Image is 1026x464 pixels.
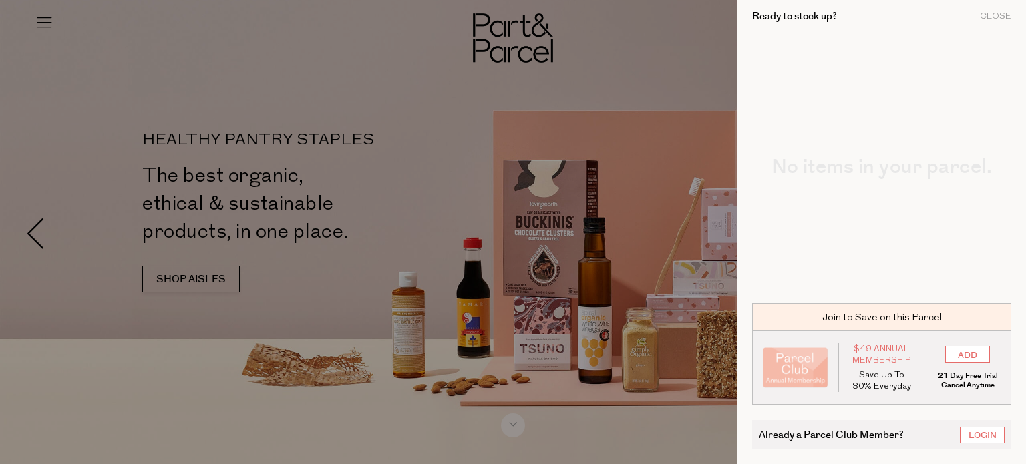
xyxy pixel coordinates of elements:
[945,346,990,363] input: ADD
[934,371,1001,390] p: 21 Day Free Trial Cancel Anytime
[752,11,837,21] h2: Ready to stock up?
[759,427,904,442] span: Already a Parcel Club Member?
[752,157,1011,177] h2: No items in your parcel.
[849,369,914,392] p: Save Up To 30% Everyday
[752,303,1011,331] div: Join to Save on this Parcel
[960,427,1005,443] a: Login
[849,343,914,366] span: $49 Annual Membership
[980,12,1011,21] div: Close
